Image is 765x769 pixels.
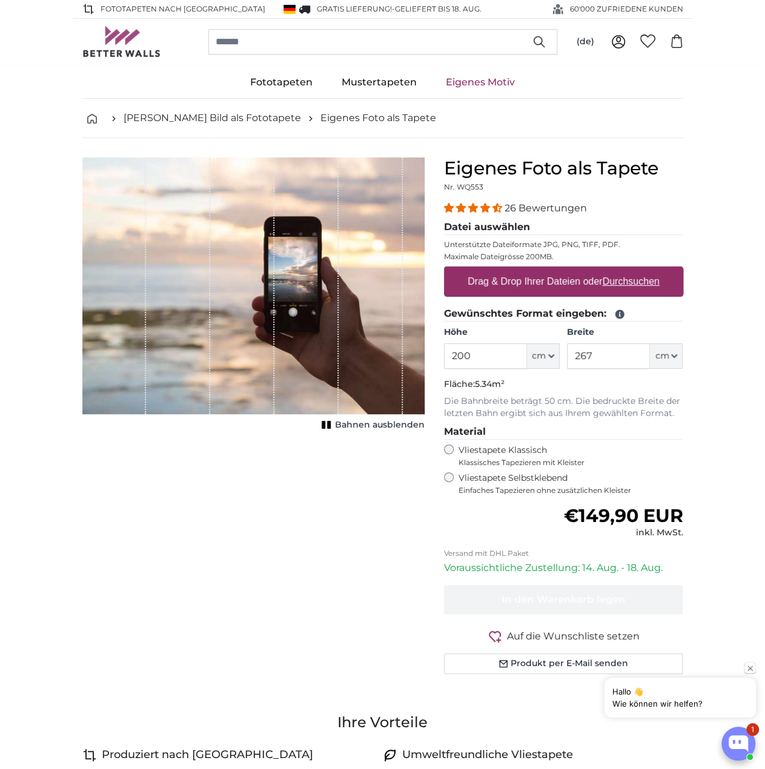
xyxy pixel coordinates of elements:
span: cm [532,350,546,362]
div: 1 [746,723,759,736]
span: 4.54 stars [444,202,505,214]
span: Geliefert bis 18. Aug. [395,4,482,13]
span: Fototapeten nach [GEOGRAPHIC_DATA] [101,4,265,15]
a: Mustertapeten [327,67,431,98]
label: Breite [567,326,683,338]
span: 60'000 ZUFRIEDENE KUNDEN [570,4,683,15]
button: (de) [567,31,604,53]
button: Auf die Wunschliste setzen [444,629,683,644]
p: Versand mit DHL Paket [444,549,683,558]
span: - [392,4,482,13]
span: Klassisches Tapezieren mit Kleister [459,458,673,467]
div: 1 of 1 [82,157,425,434]
p: Fläche: [444,378,683,391]
legend: Gewünschtes Format eingeben: [444,306,683,322]
img: Betterwalls [82,26,161,57]
a: Eigenes Motiv [431,67,529,98]
span: Nr. WQ553 [444,182,483,191]
span: GRATIS Lieferung! [317,4,392,13]
h3: Ihre Vorteile [82,713,683,732]
legend: Datei auswählen [444,220,683,235]
span: Auf die Wunschliste setzen [507,629,640,644]
button: Open chatbox [721,727,755,761]
span: cm [655,350,669,362]
button: cm [650,343,683,369]
p: Maximale Dateigrösse 200MB. [444,252,683,262]
a: Eigenes Foto als Tapete [320,111,436,125]
h4: Umweltfreundliche Vliestapete [402,747,573,764]
span: €149,90 EUR [563,504,683,527]
button: Produkt per E-Mail senden [444,653,683,674]
span: 26 Bewertungen [505,202,587,214]
span: 5.34m² [475,378,505,389]
h4: Produziert nach [GEOGRAPHIC_DATA] [102,747,313,764]
span: Bahnen ausblenden [335,419,425,431]
button: cm [527,343,560,369]
label: Vliestapete Selbstklebend [459,472,683,495]
a: [PERSON_NAME] Bild als Fototapete [124,111,301,125]
button: In den Warenkorb legen [444,585,683,614]
img: Deutschland [283,5,296,14]
button: Bahnen ausblenden [318,417,425,434]
p: Voraussichtliche Zustellung: 14. Aug. - 18. Aug. [444,561,683,575]
div: inkl. MwSt. [563,527,683,539]
span: In den Warenkorb legen [502,593,625,605]
button: Close popup [744,662,756,674]
nav: breadcrumbs [82,99,683,138]
u: Durchsuchen [602,276,659,286]
label: Drag & Drop Ihrer Dateien oder [463,269,664,294]
label: Vliestapete Klassisch [459,444,673,467]
label: Höhe [444,326,560,338]
span: Einfaches Tapezieren ohne zusätzlichen Kleister [459,486,683,495]
p: Unterstützte Dateiformate JPG, PNG, TIFF, PDF. [444,240,683,249]
h1: Eigenes Foto als Tapete [444,157,683,179]
p: Die Bahnbreite beträgt 50 cm. Die bedruckte Breite der letzten Bahn ergibt sich aus Ihrem gewählt... [444,395,683,420]
legend: Material [444,424,683,440]
a: Fototapeten [236,67,327,98]
div: Hallo 👋 Wie können wir helfen? [612,685,748,710]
